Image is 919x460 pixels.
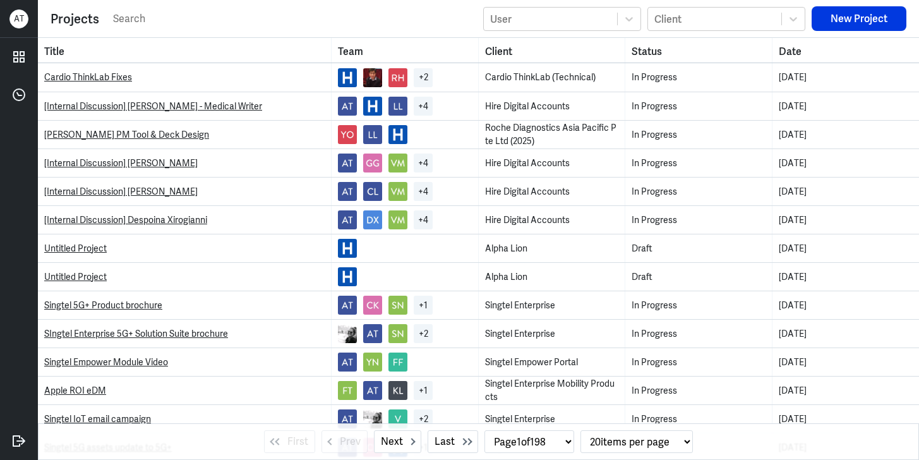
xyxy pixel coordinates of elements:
[485,356,619,369] div: Singtel Empower Portal
[625,206,772,234] td: Status
[38,38,332,63] th: Toggle SortBy
[779,100,913,113] div: [DATE]
[44,157,198,169] a: [Internal Discussion] [PERSON_NAME]
[479,263,626,291] td: Client
[625,405,772,433] td: Status
[44,271,107,282] a: Untitled Project
[363,68,382,87] img: 03123912fb76e4953d918ba34bd3daa6.jpeg
[479,92,626,120] td: Client
[632,327,766,341] div: In Progress
[779,71,913,84] div: [DATE]
[435,434,455,449] span: Last
[38,263,332,291] td: Title
[38,320,332,348] td: Title
[388,154,407,172] img: avatar.jpg
[388,381,407,400] img: avatar.jpg
[44,328,228,339] a: SIngtel Enterprise 5G+ Solution Suite brochure
[654,12,682,25] div: Client
[479,377,626,404] td: Client
[625,320,772,348] td: Status
[779,242,913,255] div: [DATE]
[38,377,332,404] td: Title
[428,430,478,453] button: Last
[44,186,198,197] a: [Internal Discussion] [PERSON_NAME]
[632,214,766,227] div: In Progress
[625,263,772,291] td: Status
[338,267,357,286] img: favicon-256x256.jpg
[779,214,913,227] div: [DATE]
[625,38,772,63] th: Toggle SortBy
[264,430,315,453] button: First
[38,405,332,433] td: Title
[479,405,626,433] td: Client
[479,38,626,63] th: Toggle SortBy
[625,377,772,404] td: Status
[414,324,433,343] div: + 2
[332,149,479,177] td: Team
[332,38,479,63] th: Toggle SortBy
[779,270,913,284] div: [DATE]
[44,356,168,368] a: Singtel Empower Module Video
[632,100,766,113] div: In Progress
[485,100,619,113] div: Hire Digital Accounts
[338,97,357,116] img: avatar.jpg
[332,263,479,291] td: Team
[338,409,357,428] img: avatar.jpg
[479,149,626,177] td: Client
[112,9,477,28] input: Search
[38,63,332,92] td: Title
[479,291,626,319] td: Client
[38,121,332,148] td: Title
[38,348,332,376] td: Title
[625,348,772,376] td: Status
[363,210,382,229] img: avatar.jpg
[51,9,99,28] div: Projects
[485,377,619,404] div: Singtel Enterprise Mobility Products
[44,413,151,425] a: Singtel IoT email campaign
[632,413,766,426] div: In Progress
[479,348,626,376] td: Client
[363,353,382,372] img: avatar.jpg
[332,63,479,92] td: Team
[632,299,766,312] div: In Progress
[625,92,772,120] td: Status
[485,71,619,84] div: Cardio ThinkLab (Technical)
[625,63,772,92] td: Status
[363,324,382,343] img: avatar.jpg
[332,92,479,120] td: Team
[625,178,772,205] td: Status
[38,149,332,177] td: Title
[44,100,262,112] a: [Internal Discussion] [PERSON_NAME] - Medical Writer
[332,206,479,234] td: Team
[287,434,308,449] span: First
[332,121,479,148] td: Team
[485,413,619,426] div: Singtel Enterprise
[414,154,433,172] div: + 4
[44,129,209,140] a: [PERSON_NAME] PM Tool & Deck Design
[479,178,626,205] td: Client
[485,299,619,312] div: Singtel Enterprise
[388,97,407,116] img: avatar.jpg
[381,434,403,449] span: Next
[363,381,382,400] img: avatar.jpg
[479,320,626,348] td: Client
[44,243,107,254] a: Untitled Project
[779,157,913,170] div: [DATE]
[332,234,479,262] td: Team
[363,154,382,172] img: avatar.jpg
[338,68,357,87] img: favicon-256x256.jpg
[625,121,772,148] td: Status
[625,149,772,177] td: Status
[44,214,207,226] a: [Internal Discussion] Despoina Xirogianni
[38,291,332,319] td: Title
[388,182,407,201] img: avatar.jpg
[332,291,479,319] td: Team
[332,377,479,404] td: Team
[414,210,433,229] div: + 4
[779,128,913,142] div: [DATE]
[388,125,407,144] img: favicon-256x256.jpg
[363,182,382,201] img: avatar.jpg
[44,300,162,311] a: Singtel 5G+ Product brochure
[485,185,619,198] div: Hire Digital Accounts
[338,182,357,201] img: avatar.jpg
